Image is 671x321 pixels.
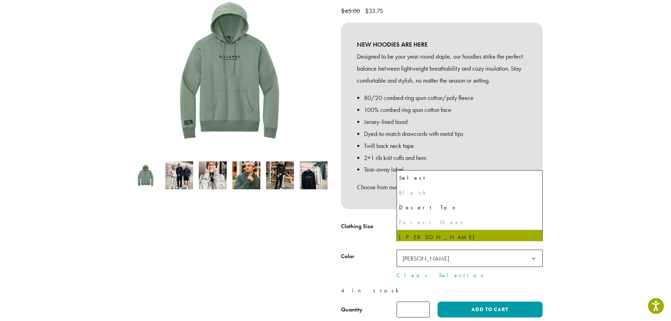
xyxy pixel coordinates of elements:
[232,161,260,189] img: Dillanos Hoodie - Image 4
[266,161,294,189] img: Dillanos Hoodie - Image 5
[357,50,527,86] p: Designed to be your year-round staple, our hoodies strike the perfect balance between lightweight...
[364,152,527,164] li: 2×1 rib knit cuffs and hem
[132,161,160,189] img: Dillanos Hoodie
[365,7,385,15] bdi: 33.75
[300,161,328,189] img: Dillanos Hoodie - Image 6
[341,7,345,15] span: $
[397,271,543,280] a: Clear Selection
[357,38,527,50] b: NEW HOODIES ARE HERE
[364,116,527,128] li: Jersey-lined hood
[199,161,227,189] img: Dillanos Hoodie - Image 3
[364,128,527,140] li: Dyed-to-match drawcords with metal tips
[364,164,527,176] li: Tear-away label
[341,285,543,296] p: 4 in stock
[341,7,362,15] bdi: 45.00
[357,181,527,193] p: Choose from our newest colors [PERSON_NAME] and Desert Tan!
[364,104,527,116] li: 100% combed ring spun cotton face
[341,251,397,262] label: Color
[399,232,540,243] div: [PERSON_NAME]
[403,254,449,262] span: [PERSON_NAME]
[400,251,456,265] span: Laurel Green
[364,140,527,152] li: Twill back neck tape
[397,171,542,185] li: Select
[399,202,540,213] div: Desert Tan
[364,92,527,104] li: 80/20 combed ring spun cotton/poly fleece
[365,7,369,15] span: $
[399,188,540,198] div: Black
[397,302,430,317] input: Product quantity
[341,221,397,232] label: Clothing Size
[397,250,543,267] span: Laurel Green
[399,217,540,228] div: Forest Green
[341,305,363,314] div: Quantity
[165,161,193,189] img: Dillanos Hoodie - Image 2
[438,302,542,317] button: Add to cart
